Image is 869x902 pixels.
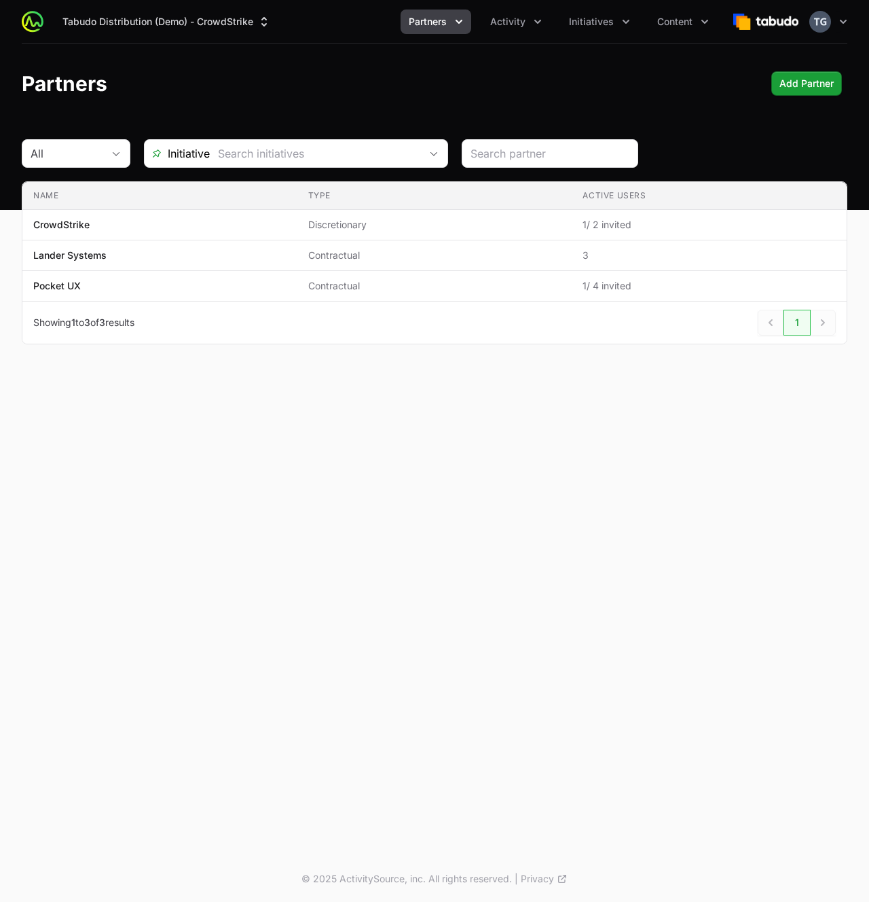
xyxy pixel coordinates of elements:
[470,145,629,162] input: Search partner
[33,249,107,262] p: Lander Systems
[210,140,420,167] input: Search initiatives
[482,10,550,34] button: Activity
[33,218,90,232] p: CrowdStrike
[54,10,279,34] button: Tabudo Distribution (Demo) - CrowdStrike
[31,145,103,162] div: All
[308,218,561,232] span: Discretionary
[583,279,836,293] span: 1 / 4 invited
[145,145,210,162] span: Initiative
[301,872,512,886] p: © 2025 ActivitySource, inc. All rights reserved.
[22,71,107,96] h1: Partners
[583,249,836,262] span: 3
[33,279,81,293] p: Pocket UX
[779,75,834,92] span: Add Partner
[43,10,717,34] div: Main navigation
[482,10,550,34] div: Activity menu
[657,15,692,29] span: Content
[22,11,43,33] img: ActivitySource
[783,310,811,336] a: 1
[54,10,279,34] div: Supplier switch menu
[561,10,638,34] div: Initiatives menu
[649,10,717,34] button: Content
[771,71,842,96] button: Add Partner
[401,10,471,34] button: Partners
[420,140,447,167] div: Open
[84,317,90,328] span: 3
[569,15,614,29] span: Initiatives
[297,182,572,210] th: Type
[733,8,798,35] img: Tabudo Distribution (Demo)
[308,279,561,293] span: Contractual
[809,11,831,33] img: Timothy Greig
[99,317,105,328] span: 3
[401,10,471,34] div: Partners menu
[22,182,297,210] th: Name
[572,182,847,210] th: Active Users
[649,10,717,34] div: Content menu
[33,316,134,329] p: Showing to of results
[409,15,447,29] span: Partners
[22,140,130,167] button: All
[515,872,518,886] span: |
[71,317,75,328] span: 1
[561,10,638,34] button: Initiatives
[583,218,836,232] span: 1 / 2 invited
[490,15,525,29] span: Activity
[771,71,842,96] div: Primary actions
[521,872,568,886] a: Privacy
[308,249,561,262] span: Contractual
